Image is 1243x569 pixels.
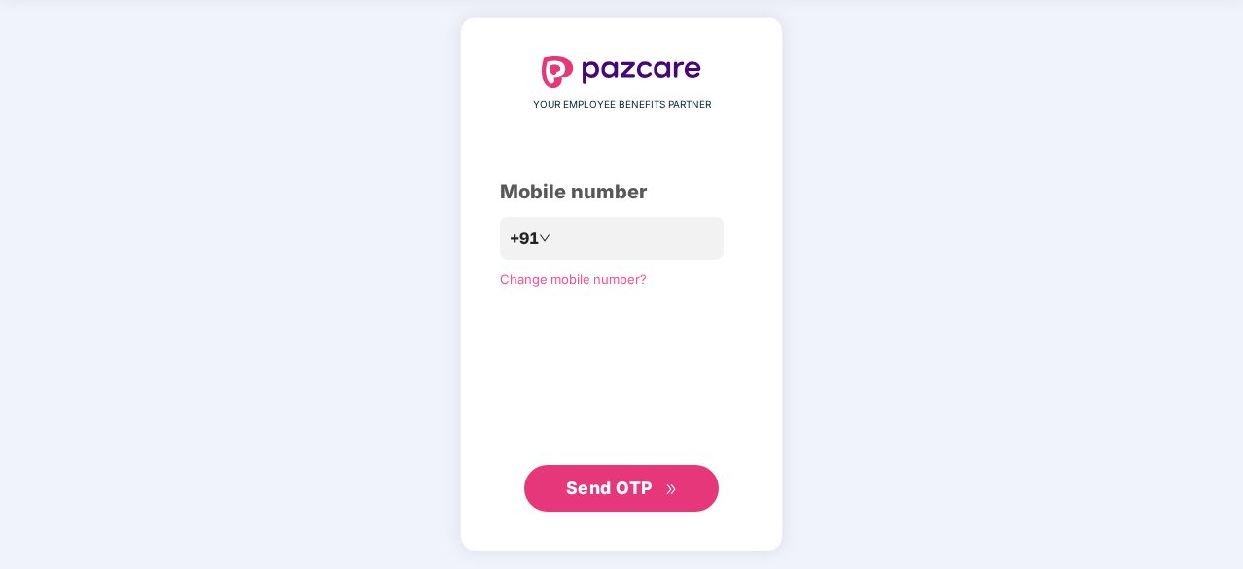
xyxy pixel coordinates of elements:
button: Send OTPdouble-right [524,465,719,512]
span: YOUR EMPLOYEE BENEFITS PARTNER [533,97,711,113]
span: Send OTP [566,478,653,498]
span: +91 [510,227,539,251]
img: logo [542,56,701,88]
a: Change mobile number? [500,271,647,287]
div: Mobile number [500,177,743,207]
span: down [539,232,550,244]
span: double-right [665,483,678,496]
